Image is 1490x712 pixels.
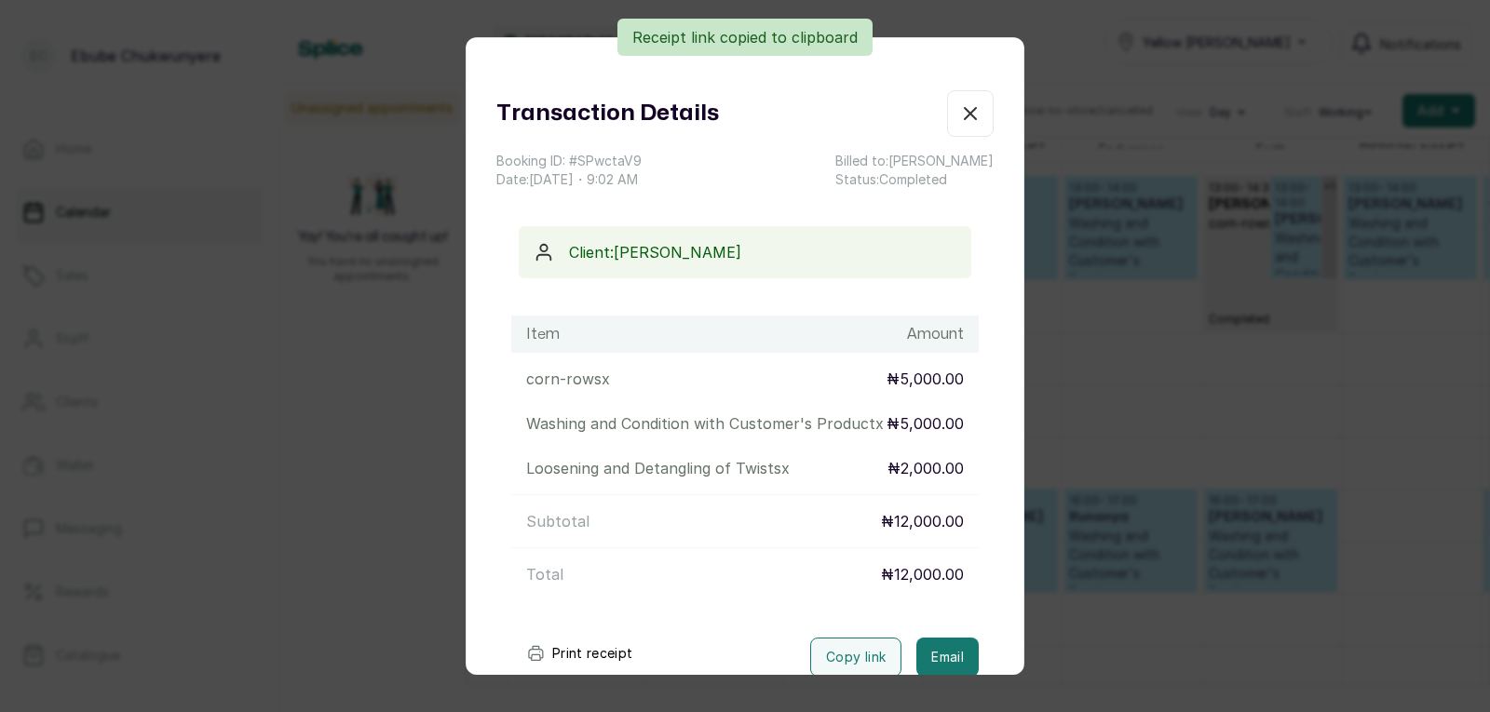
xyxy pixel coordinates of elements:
button: Print receipt [511,635,648,672]
p: Washing and Condition with Customer's Product x [526,412,884,435]
p: Client: [PERSON_NAME] [569,241,956,263]
p: Billed to: [PERSON_NAME] [835,152,994,170]
p: ₦5,000.00 [887,412,964,435]
p: Receipt link copied to clipboard [632,26,858,48]
p: ₦12,000.00 [881,510,964,532]
p: Status: Completed [835,170,994,189]
p: Booking ID: # SPwctaV9 [496,152,642,170]
p: Subtotal [526,510,589,532]
p: Total [526,563,563,585]
p: ₦12,000.00 [881,563,964,585]
p: corn-rows x [526,368,610,390]
p: Date: [DATE] ・ 9:02 AM [496,170,642,189]
h1: Amount [907,323,964,345]
h1: Transaction Details [496,97,719,130]
button: Copy link [810,638,901,677]
p: Loosening and Detangling of Twists x [526,457,790,479]
p: ₦2,000.00 [887,457,964,479]
h1: Item [526,323,560,345]
button: Email [916,638,979,677]
p: ₦5,000.00 [887,368,964,390]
